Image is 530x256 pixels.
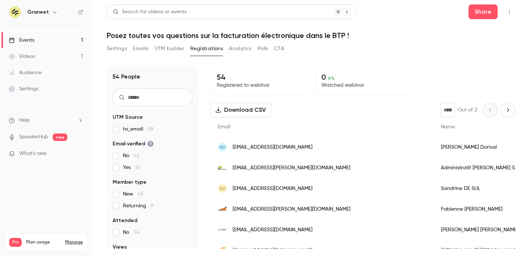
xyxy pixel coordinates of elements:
[233,205,350,213] span: [EMAIL_ADDRESS][PERSON_NAME][DOMAIN_NAME]
[148,127,153,132] span: 49
[458,106,477,114] p: Out of 2
[107,31,515,40] h1: Posez toutes vos questions sur la facturation électronique dans le BTP !
[9,85,38,93] div: Settings
[19,117,30,124] span: Help
[434,158,529,178] div: Administratif [PERSON_NAME] SAS
[9,6,21,18] img: Graneet
[218,205,227,214] img: somma.fr
[441,124,455,129] span: Name
[321,73,404,82] p: 0
[113,140,154,148] span: Email verified
[113,217,137,224] span: Attended
[233,143,312,151] span: [EMAIL_ADDRESS][DOMAIN_NAME]
[219,185,226,192] span: SD
[19,150,47,158] span: What's new
[218,246,227,255] img: gecape-sud.fr
[9,37,34,44] div: Events
[123,190,144,198] span: New
[434,178,529,199] div: Sandrine DE SUL
[258,43,268,55] button: Polls
[321,82,404,89] p: Watched webinar
[219,144,226,151] span: ND
[107,43,127,55] button: Settings
[123,229,139,236] span: No
[113,72,140,81] h1: 54 People
[138,191,144,197] span: 45
[233,185,312,193] span: [EMAIL_ADDRESS][DOMAIN_NAME]
[135,165,139,170] span: 12
[133,43,148,55] button: Emails
[434,219,529,240] div: [PERSON_NAME] [PERSON_NAME]
[53,134,67,141] span: new
[434,137,529,158] div: [PERSON_NAME] Dorival
[218,124,230,129] span: Email
[65,239,83,245] a: Manage
[123,152,139,159] span: No
[469,4,498,19] button: Share
[134,230,139,235] span: 54
[229,43,252,55] button: Analytics
[217,82,300,89] p: Registered to webinar
[27,8,49,16] h6: Graneet
[218,163,227,172] img: landron.fr
[217,73,300,82] p: 54
[113,179,146,186] span: Member type
[9,53,35,60] div: Videos
[26,239,61,245] span: Plan usage
[123,202,153,210] span: Returning
[151,203,153,208] span: 9
[211,103,272,117] button: Download CSV
[274,43,284,55] button: CTA
[113,8,187,16] div: Search for videos or events
[434,199,529,219] div: Fabienne [PERSON_NAME]
[9,117,83,124] li: help-dropdown-opener
[123,125,153,133] span: hs_email
[233,164,350,172] span: [EMAIL_ADDRESS][PERSON_NAME][DOMAIN_NAME]
[218,225,227,234] img: bateclorraine.com
[233,226,312,234] span: [EMAIL_ADDRESS][DOMAIN_NAME]
[123,164,139,171] span: Yes
[328,76,335,81] span: 0 %
[74,151,83,157] iframe: Noticeable Trigger
[9,69,42,76] div: Audience
[134,153,139,158] span: 42
[113,243,127,251] span: Views
[233,247,312,255] span: [EMAIL_ADDRESS][DOMAIN_NAME]
[9,238,22,247] span: Pro
[190,43,223,55] button: Registrations
[501,103,515,117] button: Next page
[155,43,184,55] button: UTM builder
[113,114,143,121] span: UTM Source
[19,133,48,141] a: SpeakerHub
